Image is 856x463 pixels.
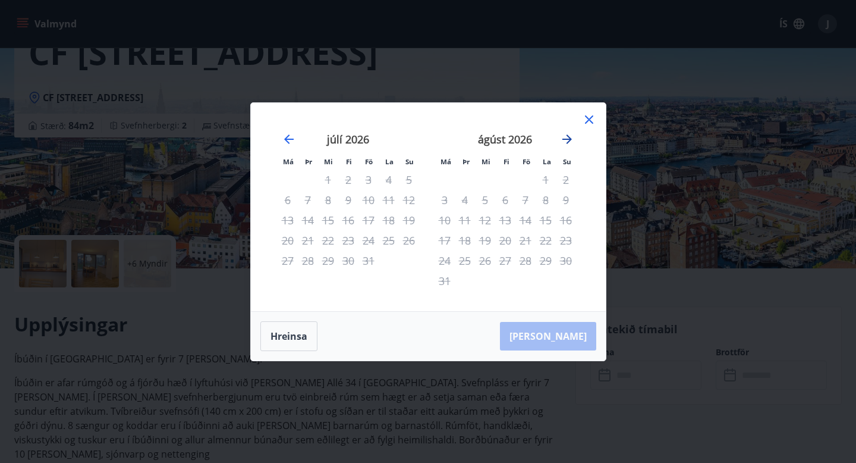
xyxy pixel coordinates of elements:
[265,117,591,297] div: Calendar
[536,251,556,271] td: Not available. laugardagur, 29. ágúst 2026
[405,157,414,166] small: Su
[455,230,475,251] td: Not available. þriðjudagur, 18. ágúst 2026
[435,251,455,271] td: Not available. mánudagur, 24. ágúst 2026
[318,230,338,251] td: Not available. miðvikudagur, 22. júlí 2026
[365,157,373,166] small: Fö
[523,157,530,166] small: Fö
[278,230,298,251] td: Not available. mánudagur, 20. júlí 2026
[338,230,358,251] td: Not available. fimmtudagur, 23. júlí 2026
[440,157,451,166] small: Má
[298,251,318,271] td: Not available. þriðjudagur, 28. júlí 2026
[338,210,358,230] td: Not available. fimmtudagur, 16. júlí 2026
[358,230,379,251] td: Not available. föstudagur, 24. júlí 2026
[556,230,576,251] td: Not available. sunnudagur, 23. ágúst 2026
[556,190,576,210] td: Not available. sunnudagur, 9. ágúst 2026
[556,210,576,230] td: Not available. sunnudagur, 16. ágúst 2026
[338,190,358,210] td: Not available. fimmtudagur, 9. júlí 2026
[435,271,455,291] td: Not available. mánudagur, 31. ágúst 2026
[475,210,495,230] td: Not available. miðvikudagur, 12. ágúst 2026
[278,210,298,230] td: Not available. mánudagur, 13. júlí 2026
[260,321,317,351] button: Hreinsa
[515,210,536,230] td: Not available. föstudagur, 14. ágúst 2026
[298,230,318,251] td: Not available. þriðjudagur, 21. júlí 2026
[358,210,379,230] td: Not available. föstudagur, 17. júlí 2026
[495,251,515,271] td: Not available. fimmtudagur, 27. ágúst 2026
[358,170,379,190] td: Not available. föstudagur, 3. júlí 2026
[462,157,470,166] small: Þr
[338,170,358,190] td: Not available. fimmtudagur, 2. júlí 2026
[278,190,298,210] td: Not available. mánudagur, 6. júlí 2026
[399,170,419,190] td: Not available. sunnudagur, 5. júlí 2026
[435,210,455,230] td: Not available. mánudagur, 10. ágúst 2026
[385,157,394,166] small: La
[536,170,556,190] td: Not available. laugardagur, 1. ágúst 2026
[475,230,495,251] td: Not available. miðvikudagur, 19. ágúst 2026
[536,210,556,230] td: Not available. laugardagur, 15. ágúst 2026
[324,157,333,166] small: Mi
[346,157,352,166] small: Fi
[379,190,399,210] td: Not available. laugardagur, 11. júlí 2026
[560,132,574,146] div: Move forward to switch to the next month.
[318,190,338,210] td: Not available. miðvikudagur, 8. júlí 2026
[435,230,455,251] td: Not available. mánudagur, 17. ágúst 2026
[455,190,475,210] td: Not available. þriðjudagur, 4. ágúst 2026
[495,190,515,210] td: Not available. fimmtudagur, 6. ágúst 2026
[475,190,495,210] td: Not available. miðvikudagur, 5. ágúst 2026
[305,157,312,166] small: Þr
[358,190,379,210] td: Not available. föstudagur, 10. júlí 2026
[282,132,296,146] div: Move backward to switch to the previous month.
[379,170,399,190] td: Not available. laugardagur, 4. júlí 2026
[455,210,475,230] td: Not available. þriðjudagur, 11. ágúst 2026
[495,210,515,230] td: Not available. fimmtudagur, 13. ágúst 2026
[563,157,571,166] small: Su
[475,251,495,271] td: Not available. miðvikudagur, 26. ágúst 2026
[536,190,556,210] td: Not available. laugardagur, 8. ágúst 2026
[556,251,576,271] td: Not available. sunnudagur, 30. ágúst 2026
[318,170,338,190] td: Not available. miðvikudagur, 1. júlí 2026
[399,230,419,251] td: Not available. sunnudagur, 26. júlí 2026
[327,132,369,146] strong: júlí 2026
[358,251,379,271] td: Not available. föstudagur, 31. júlí 2026
[478,132,532,146] strong: ágúst 2026
[379,210,399,230] td: Not available. laugardagur, 18. júlí 2026
[481,157,490,166] small: Mi
[318,210,338,230] td: Not available. miðvikudagur, 15. júlí 2026
[543,157,551,166] small: La
[435,190,455,210] td: Not available. mánudagur, 3. ágúst 2026
[556,170,576,190] td: Not available. sunnudagur, 2. ágúst 2026
[515,230,536,251] td: Not available. föstudagur, 21. ágúst 2026
[298,210,318,230] td: Not available. þriðjudagur, 14. júlí 2026
[399,210,419,230] td: Not available. sunnudagur, 19. júlí 2026
[278,251,298,271] td: Not available. mánudagur, 27. júlí 2026
[338,251,358,271] td: Not available. fimmtudagur, 30. júlí 2026
[283,157,294,166] small: Má
[455,251,475,271] td: Not available. þriðjudagur, 25. ágúst 2026
[318,251,338,271] td: Not available. miðvikudagur, 29. júlí 2026
[503,157,509,166] small: Fi
[515,251,536,271] td: Not available. föstudagur, 28. ágúst 2026
[515,190,536,210] td: Not available. föstudagur, 7. ágúst 2026
[399,190,419,210] td: Not available. sunnudagur, 12. júlí 2026
[536,230,556,251] td: Not available. laugardagur, 22. ágúst 2026
[298,190,318,210] td: Not available. þriðjudagur, 7. júlí 2026
[495,230,515,251] td: Not available. fimmtudagur, 20. ágúst 2026
[379,230,399,251] td: Not available. laugardagur, 25. júlí 2026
